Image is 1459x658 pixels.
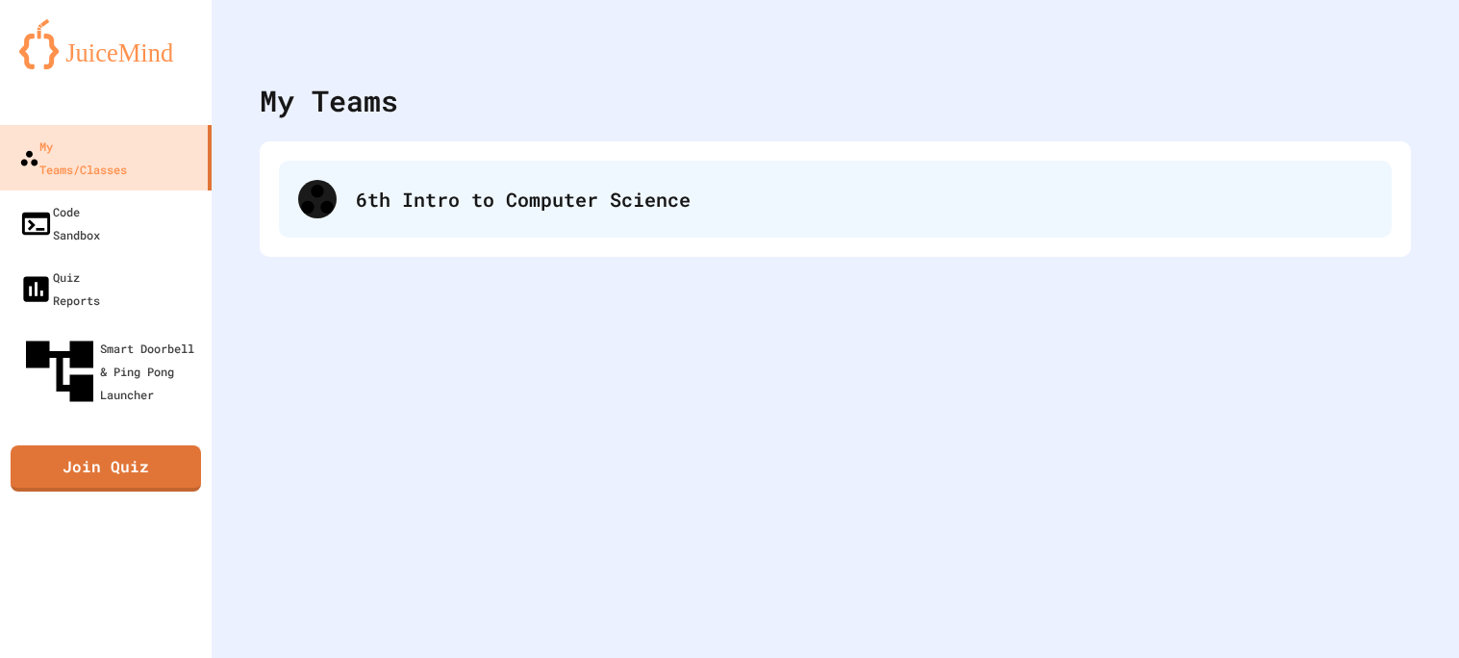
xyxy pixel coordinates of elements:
[11,445,201,492] a: Join Quiz
[356,185,1372,214] div: 6th Intro to Computer Science
[279,161,1392,238] div: 6th Intro to Computer Science
[19,200,100,246] div: Code Sandbox
[19,135,127,181] div: My Teams/Classes
[19,19,192,69] img: logo-orange.svg
[19,266,100,312] div: Quiz Reports
[260,79,398,122] div: My Teams
[19,331,204,412] div: Smart Doorbell & Ping Pong Launcher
